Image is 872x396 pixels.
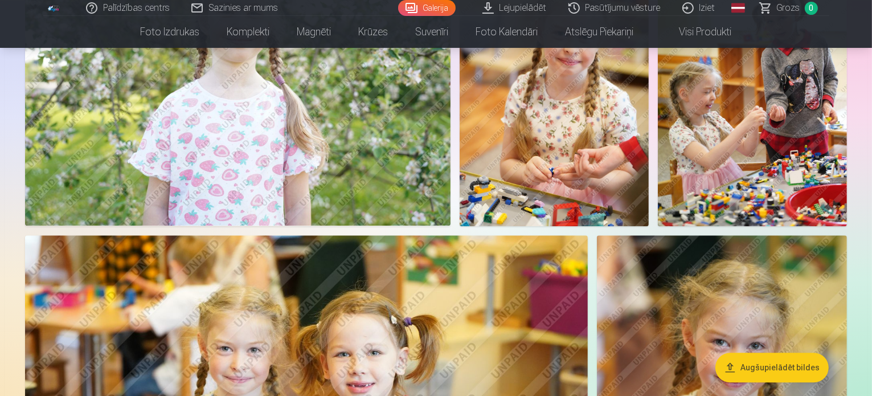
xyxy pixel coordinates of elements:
[648,16,746,48] a: Visi produkti
[345,16,402,48] a: Krūzes
[805,2,818,15] span: 0
[777,1,800,15] span: Grozs
[284,16,345,48] a: Magnēti
[402,16,462,48] a: Suvenīri
[48,5,60,11] img: /fa1
[715,353,829,382] button: Augšupielādēt bildes
[462,16,552,48] a: Foto kalendāri
[214,16,284,48] a: Komplekti
[127,16,214,48] a: Foto izdrukas
[552,16,648,48] a: Atslēgu piekariņi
